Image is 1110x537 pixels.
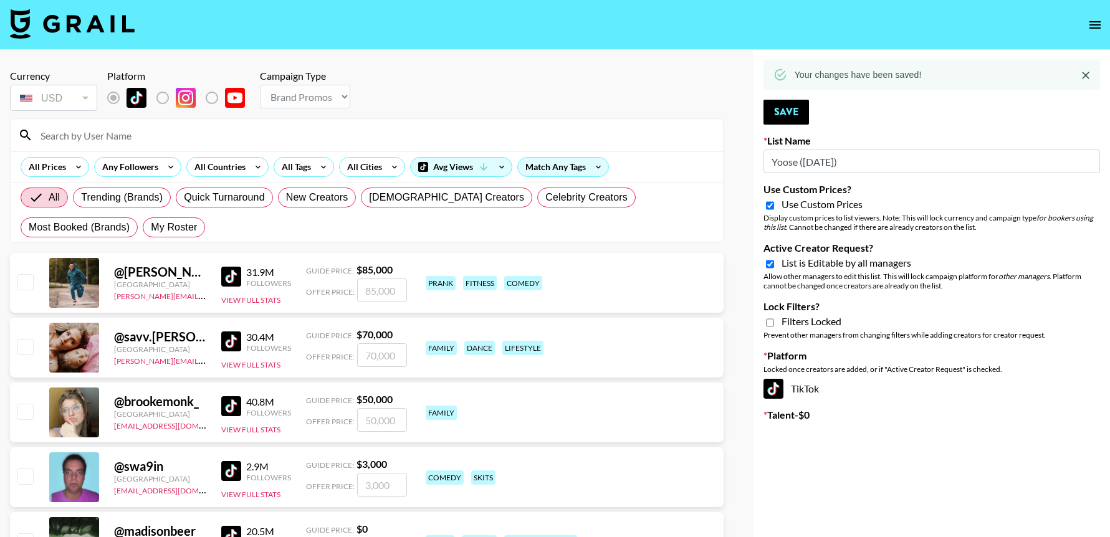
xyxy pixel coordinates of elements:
div: Followers [246,343,291,353]
span: Filters Locked [782,315,841,328]
button: View Full Stats [221,425,280,434]
div: family [426,341,457,355]
input: Search by User Name [33,125,715,145]
span: All [49,190,60,205]
div: Locked once creators are added, or if "Active Creator Request" is checked. [763,364,1100,374]
img: TikTok [221,331,241,351]
div: [GEOGRAPHIC_DATA] [114,345,206,354]
div: USD [12,87,95,109]
div: prank [426,276,456,290]
div: Followers [246,473,291,482]
div: fitness [463,276,497,290]
span: List is Editable by all managers [782,257,911,269]
div: 30.4M [246,331,291,343]
div: [GEOGRAPHIC_DATA] [114,280,206,289]
div: All Countries [187,158,248,176]
label: Active Creator Request? [763,242,1100,254]
span: New Creators [286,190,348,205]
div: Display custom prices to list viewers. Note: This will lock currency and campaign type . Cannot b... [763,213,1100,232]
input: 50,000 [357,408,407,432]
div: Allow other managers to edit this list. This will lock campaign platform for . Platform cannot be... [763,272,1100,290]
strong: $ 85,000 [356,264,393,275]
span: [DEMOGRAPHIC_DATA] Creators [369,190,524,205]
div: 31.9M [246,266,291,278]
label: Platform [763,349,1100,362]
div: All Tags [274,158,313,176]
div: Currency is locked to USD [10,82,97,113]
img: TikTok [221,267,241,287]
div: @ [PERSON_NAME].[PERSON_NAME] [114,264,206,280]
input: 85,000 [357,278,407,302]
span: Celebrity Creators [545,190,628,205]
em: other managers [998,272,1050,281]
div: dance [464,341,495,355]
strong: $ 0 [356,523,368,535]
button: Save [763,100,809,125]
div: Avg Views [411,158,512,176]
img: TikTok [763,379,783,399]
a: [EMAIL_ADDRESS][DOMAIN_NAME] [114,483,239,495]
div: Campaign Type [260,70,350,82]
div: @ brookemonk_ [114,394,206,409]
a: [PERSON_NAME][EMAIL_ADDRESS][DOMAIN_NAME] [114,289,299,301]
span: Trending (Brands) [81,190,163,205]
span: Guide Price: [306,460,354,470]
a: [PERSON_NAME][EMAIL_ADDRESS][DOMAIN_NAME] [114,354,299,366]
em: for bookers using this list [763,213,1093,232]
div: lifestyle [502,341,543,355]
button: open drawer [1083,12,1108,37]
span: Guide Price: [306,266,354,275]
label: Talent - $ 0 [763,409,1100,421]
img: TikTok [221,461,241,481]
div: Currency [10,70,97,82]
input: 70,000 [357,343,407,367]
div: Your changes have been saved! [795,64,922,86]
span: My Roster [151,220,197,235]
div: Any Followers [95,158,161,176]
span: Guide Price: [306,525,354,535]
input: 3,000 [357,473,407,497]
div: skits [471,470,495,485]
div: List locked to TikTok. [107,85,255,111]
div: Prevent other managers from changing filters while adding creators for creator request. [763,330,1100,340]
div: 2.9M [246,460,291,473]
div: comedy [426,470,464,485]
span: Most Booked (Brands) [29,220,130,235]
strong: $ 50,000 [356,393,393,405]
div: Followers [246,408,291,417]
div: Followers [246,278,291,288]
img: YouTube [225,88,245,108]
div: TikTok [763,379,1100,399]
img: Instagram [176,88,196,108]
span: Offer Price: [306,417,355,426]
div: [GEOGRAPHIC_DATA] [114,409,206,419]
button: View Full Stats [221,490,280,499]
div: family [426,406,457,420]
label: List Name [763,135,1100,147]
div: comedy [504,276,542,290]
div: All Cities [340,158,385,176]
span: Offer Price: [306,287,355,297]
a: [EMAIL_ADDRESS][DOMAIN_NAME] [114,419,239,430]
div: Platform [107,70,255,82]
span: Guide Price: [306,331,354,340]
button: View Full Stats [221,295,280,305]
span: Use Custom Prices [782,198,863,211]
span: Quick Turnaround [184,190,265,205]
div: All Prices [21,158,69,176]
div: [GEOGRAPHIC_DATA] [114,474,206,483]
span: Offer Price: [306,352,355,361]
strong: $ 3,000 [356,458,387,470]
div: 40.8M [246,396,291,408]
strong: $ 70,000 [356,328,393,340]
label: Lock Filters? [763,300,1100,313]
label: Use Custom Prices? [763,183,1100,196]
button: Close [1076,66,1095,85]
div: @ swa9in [114,459,206,474]
span: Offer Price: [306,482,355,491]
span: Guide Price: [306,396,354,405]
button: View Full Stats [221,360,280,369]
div: Match Any Tags [518,158,608,176]
div: @ savv.[PERSON_NAME] [114,329,206,345]
img: TikTok [221,396,241,416]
